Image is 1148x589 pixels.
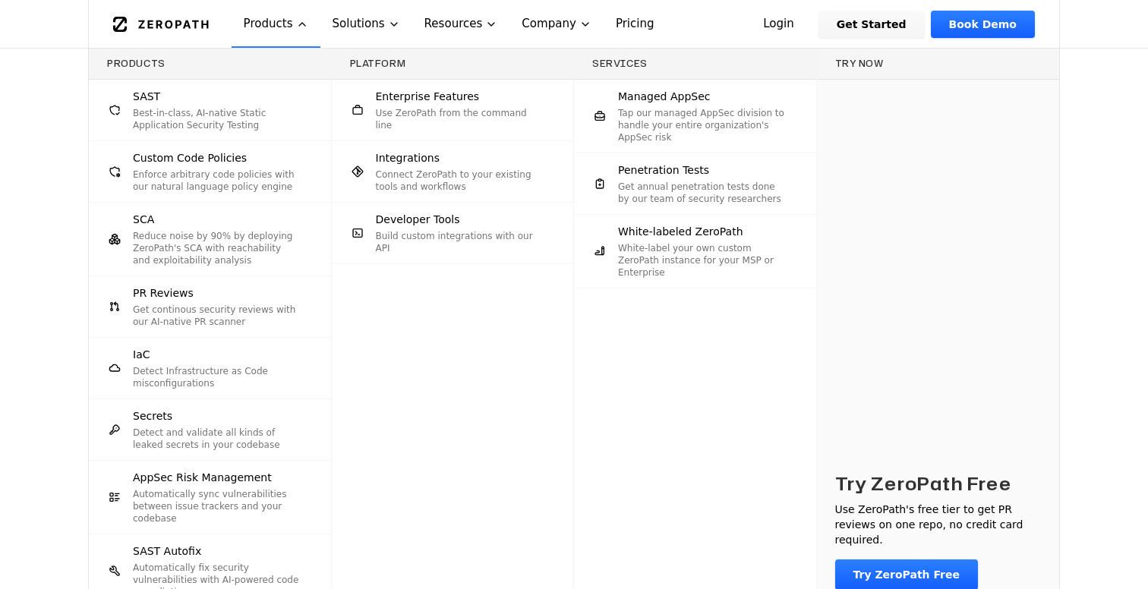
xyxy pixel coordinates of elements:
p: Detect and validate all kinds of leaked secrets in your codebase [133,427,301,451]
span: Developer Tools [376,212,460,227]
p: Tap our managed AppSec division to handle your entire organization's AppSec risk [618,107,786,143]
a: Penetration TestsGet annual penetration tests done by our team of security researchers [574,153,816,214]
span: SAST Autofix [133,543,201,559]
p: Build custom integrations with our API [376,230,544,254]
a: Enterprise FeaturesUse ZeroPath from the command line [332,80,574,140]
a: Login [745,11,812,38]
span: Enterprise Features [376,89,480,104]
a: IaCDetect Infrastructure as Code misconfigurations [89,338,331,398]
a: Get Started [818,11,925,38]
p: Reduce noise by 90% by deploying ZeroPath's SCA with reachability and exploitability analysis [133,230,301,266]
span: Managed AppSec [618,89,711,104]
span: SCA [133,212,154,227]
span: White-labeled ZeroPath [618,224,743,239]
p: Use ZeroPath from the command line [376,107,544,131]
p: Get annual penetration tests done by our team of security researchers [618,181,786,205]
a: IntegrationsConnect ZeroPath to your existing tools and workflows [332,141,574,202]
a: White-labeled ZeroPathWhite-label your own custom ZeroPath instance for your MSP or Enterprise [574,215,816,288]
a: AppSec Risk ManagementAutomatically sync vulnerabilities between issue trackers and your codebase [89,461,331,534]
span: AppSec Risk Management [133,470,272,485]
p: Detect Infrastructure as Code misconfigurations [133,365,301,389]
a: Custom Code PoliciesEnforce arbitrary code policies with our natural language policy engine [89,141,331,202]
p: Automatically sync vulnerabilities between issue trackers and your codebase [133,488,301,524]
p: Connect ZeroPath to your existing tools and workflows [376,169,544,193]
span: PR Reviews [133,285,194,301]
a: Managed AppSecTap our managed AppSec division to handle your entire organization's AppSec risk [574,80,816,153]
span: Penetration Tests [618,162,709,178]
h3: Products [107,58,313,70]
a: SASTBest-in-class, AI-native Static Application Security Testing [89,80,331,140]
p: Enforce arbitrary code policies with our natural language policy engine [133,169,301,193]
h3: Platform [350,58,556,70]
h3: Services [592,58,798,70]
a: Book Demo [931,11,1035,38]
span: Secrets [133,408,172,424]
a: Developer ToolsBuild custom integrations with our API [332,203,574,263]
a: PR ReviewsGet continous security reviews with our AI-native PR scanner [89,276,331,337]
p: Use ZeroPath's free tier to get PR reviews on one repo, no credit card required. [835,502,1042,547]
p: Best-in-class, AI-native Static Application Security Testing [133,107,301,131]
span: Integrations [376,150,440,165]
a: SecretsDetect and validate all kinds of leaked secrets in your codebase [89,399,331,460]
a: SCAReduce noise by 90% by deploying ZeroPath's SCA with reachability and exploitability analysis [89,203,331,276]
span: SAST [133,89,160,104]
h3: Try now [835,58,1042,70]
span: IaC [133,347,150,362]
p: Get continous security reviews with our AI-native PR scanner [133,304,301,328]
p: White-label your own custom ZeroPath instance for your MSP or Enterprise [618,242,786,279]
h3: Try ZeroPath Free [835,471,1011,496]
span: Custom Code Policies [133,150,247,165]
